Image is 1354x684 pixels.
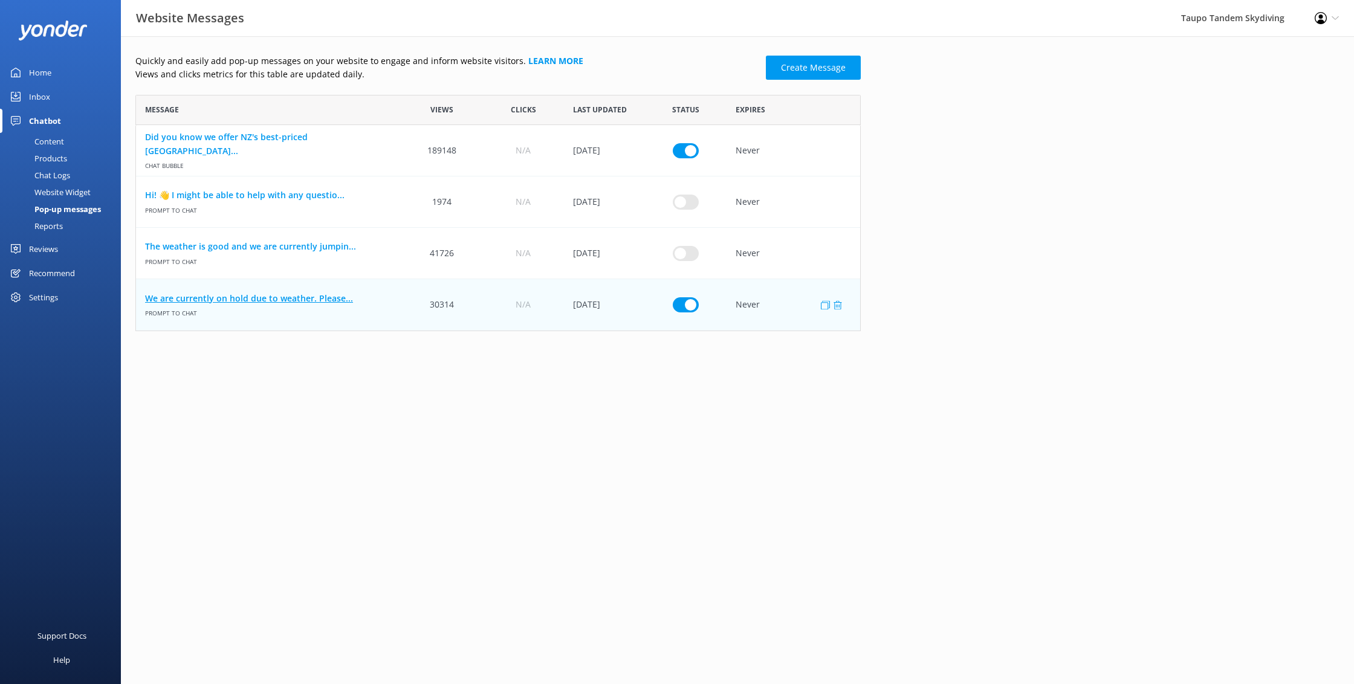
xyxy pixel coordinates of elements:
[516,195,531,208] span: N/A
[736,104,765,115] span: Expires
[516,298,531,311] span: N/A
[135,279,861,331] div: row
[7,201,121,218] a: Pop-up messages
[29,109,61,133] div: Chatbot
[145,253,392,266] span: Prompt to Chat
[528,55,583,66] a: Learn more
[7,184,91,201] div: Website Widget
[18,21,88,40] img: yonder-white-logo.png
[7,150,121,167] a: Products
[727,125,860,176] div: Never
[7,133,64,150] div: Content
[135,125,861,331] div: grid
[516,247,531,260] span: N/A
[29,261,75,285] div: Recommend
[401,228,482,279] div: 41726
[145,292,392,305] a: We are currently on hold due to weather. Please...
[145,189,392,202] a: Hi! 👋 I might be able to help with any questio...
[564,279,645,331] div: 07 Oct 2025
[573,104,627,115] span: Last updated
[29,285,58,309] div: Settings
[145,104,179,115] span: Message
[7,150,67,167] div: Products
[29,85,50,109] div: Inbox
[511,104,536,115] span: Clicks
[7,184,121,201] a: Website Widget
[145,202,392,215] span: Prompt to Chat
[135,54,759,68] p: Quickly and easily add pop-up messages on your website to engage and inform website visitors.
[7,167,121,184] a: Chat Logs
[135,125,861,176] div: row
[401,125,482,176] div: 189148
[672,104,699,115] span: Status
[145,158,392,170] span: Chat bubble
[727,176,860,228] div: Never
[7,133,121,150] a: Content
[7,167,70,184] div: Chat Logs
[564,228,645,279] div: 07 Oct 2025
[29,60,51,85] div: Home
[145,305,392,318] span: Prompt to Chat
[135,176,861,228] div: row
[7,218,121,234] a: Reports
[516,144,531,157] span: N/A
[53,648,70,672] div: Help
[727,279,860,331] div: Never
[135,228,861,279] div: row
[29,237,58,261] div: Reviews
[37,624,86,648] div: Support Docs
[7,201,101,218] div: Pop-up messages
[430,104,453,115] span: Views
[7,218,63,234] div: Reports
[564,125,645,176] div: 30 Jan 2025
[401,279,482,331] div: 30314
[145,240,392,253] a: The weather is good and we are currently jumpin...
[564,176,645,228] div: 07 May 2025
[136,8,244,28] h3: Website Messages
[401,176,482,228] div: 1974
[766,56,861,80] a: Create Message
[727,228,860,279] div: Never
[135,68,759,81] p: Views and clicks metrics for this table are updated daily.
[145,131,392,158] a: Did you know we offer NZ's best-priced [GEOGRAPHIC_DATA]...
